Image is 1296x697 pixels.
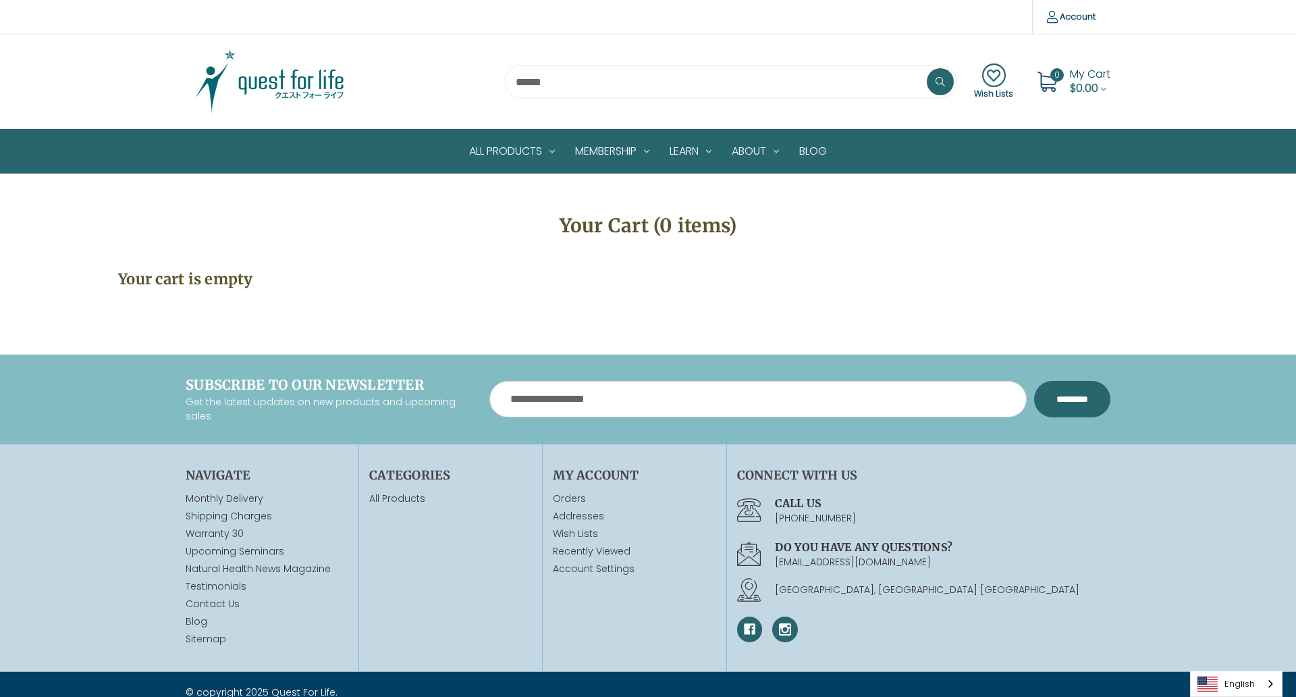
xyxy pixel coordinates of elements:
[459,130,565,173] a: All Products
[775,555,931,569] a: [EMAIL_ADDRESS][DOMAIN_NAME]
[775,495,1110,511] h4: Call us
[186,562,331,575] a: Natural Health News Magazine
[553,562,715,576] a: Account Settings
[737,466,1110,484] h4: Connect With Us
[1190,671,1282,697] div: Language
[1050,68,1064,82] span: 0
[1190,671,1282,697] aside: Language selected: English
[1191,671,1282,696] a: English
[186,509,272,523] a: Shipping Charges
[789,130,837,173] a: Blog
[553,466,715,484] h4: My Account
[186,466,348,484] h4: Navigate
[186,492,263,505] a: Monthly Delivery
[1070,66,1110,82] span: My Cart
[1070,80,1098,96] span: $0.00
[186,544,284,558] a: Upcoming Seminars
[722,130,789,173] a: About
[553,544,715,559] a: Recently Viewed
[186,597,240,611] a: Contact Us
[369,492,425,505] a: All Products
[775,539,1110,555] h4: Do you have any questions?
[1070,66,1110,96] a: Cart with 0 items
[186,527,244,540] a: Warranty 30
[186,579,246,593] a: Testimonials
[118,268,1178,290] h3: Your cart is empty
[186,395,469,423] p: Get the latest updates on new products and upcoming sales
[553,509,715,523] a: Addresses
[775,511,856,525] a: [PHONE_NUMBER]
[775,583,1110,597] p: [GEOGRAPHIC_DATA], [GEOGRAPHIC_DATA] [GEOGRAPHIC_DATA]
[186,632,226,646] a: Sitemap
[186,375,469,395] h4: Subscribe to our newsletter
[974,63,1013,100] a: Wish Lists
[565,130,659,173] a: Membership
[118,211,1178,240] h1: Your Cart (0 items)
[369,466,532,484] h4: Categories
[186,615,207,628] a: Blog
[553,492,715,506] a: Orders
[659,130,722,173] a: Learn
[553,527,715,541] a: Wish Lists
[186,48,354,115] img: Quest Group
